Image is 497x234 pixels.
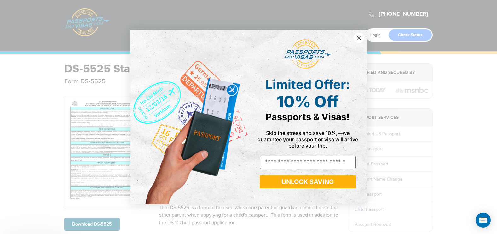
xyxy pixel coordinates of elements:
[265,77,350,92] span: Limited Offer:
[130,30,249,204] img: de9cda0d-0715-46ca-9a25-073762a91ba7.png
[277,92,338,111] span: 10% Off
[266,111,350,122] span: Passports & Visas!
[257,130,358,149] span: Skip the stress and save 10%,—we guarantee your passport or visa will arrive before your trip.
[260,175,356,188] button: UNLOCK SAVING
[353,32,364,43] button: Close dialog
[476,213,491,228] div: Open Intercom Messenger
[284,39,331,69] img: passports and visas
